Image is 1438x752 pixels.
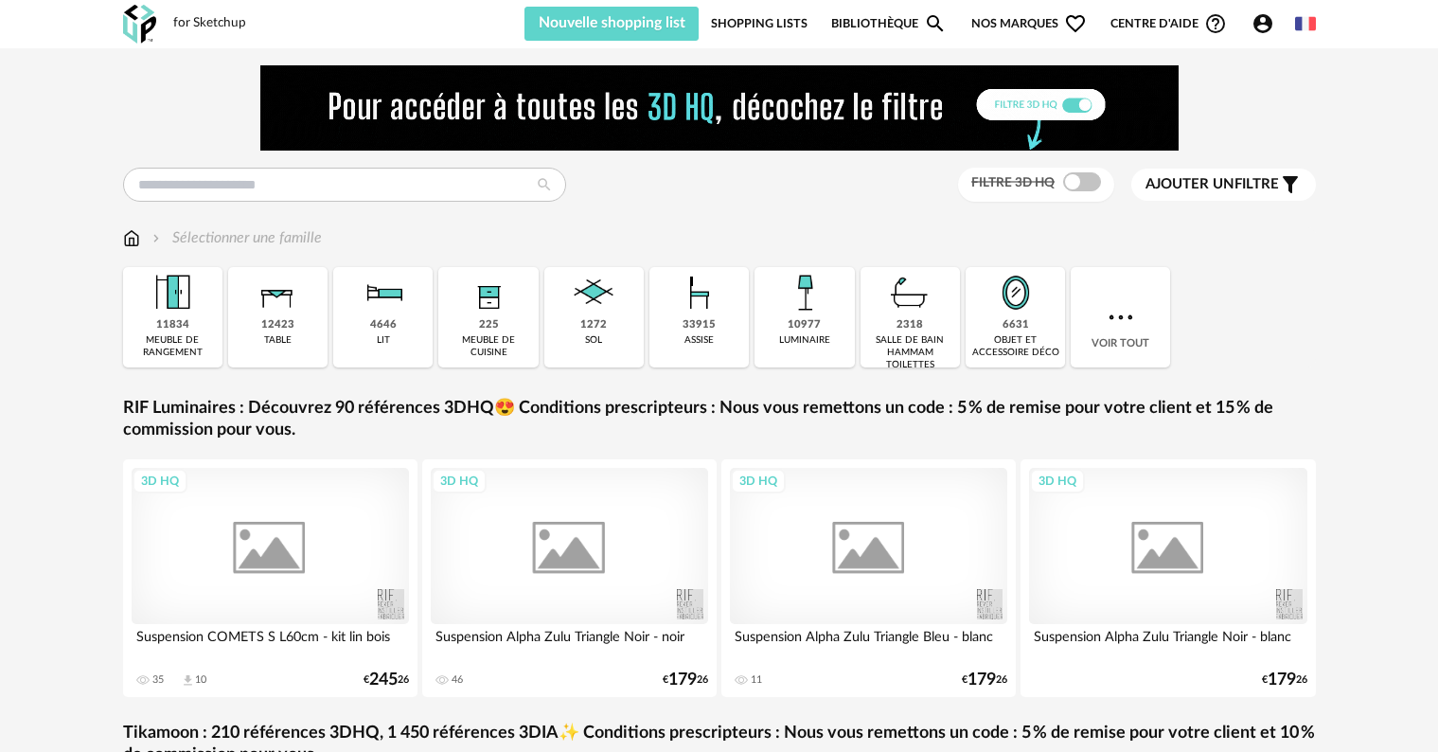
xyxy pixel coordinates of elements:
div: € 26 [663,673,708,687]
span: filtre [1145,175,1279,194]
span: Nos marques [971,7,1087,41]
a: BibliothèqueMagnify icon [831,7,947,41]
div: Sélectionner une famille [149,227,322,249]
span: Help Circle Outline icon [1204,12,1227,35]
div: € 26 [962,673,1007,687]
div: 2318 [897,318,923,332]
div: 35 [152,673,164,687]
img: Meuble%20de%20rangement.png [147,267,198,318]
div: 6631 [1003,318,1029,332]
div: meuble de cuisine [444,334,532,359]
div: Suspension COMETS S L60cm - kit lin bois [132,624,410,662]
div: 1272 [580,318,607,332]
span: Account Circle icon [1252,12,1274,35]
div: lit [377,334,390,347]
span: 245 [369,673,398,687]
div: 10 [195,673,206,687]
div: table [264,334,292,347]
img: Assise.png [674,267,725,318]
img: svg+xml;base64,PHN2ZyB3aWR0aD0iMTYiIGhlaWdodD0iMTYiIHZpZXdCb3g9IjAgMCAxNiAxNiIgZmlsbD0ibm9uZSIgeG... [149,227,164,249]
img: Literie.png [358,267,409,318]
div: objet et accessoire déco [971,334,1059,359]
span: Centre d'aideHelp Circle Outline icon [1110,12,1227,35]
a: Shopping Lists [711,7,808,41]
div: Suspension Alpha Zulu Triangle Noir - blanc [1029,624,1307,662]
div: 11 [751,673,762,687]
img: Sol.png [568,267,619,318]
div: 3D HQ [133,469,187,493]
div: 10977 [788,318,821,332]
a: RIF Luminaires : Découvrez 90 références 3DHQ😍 Conditions prescripteurs : Nous vous remettons un ... [123,398,1316,442]
span: 179 [1268,673,1296,687]
div: luminaire [779,334,830,347]
span: Account Circle icon [1252,12,1283,35]
span: Nouvelle shopping list [539,15,685,30]
img: svg+xml;base64,PHN2ZyB3aWR0aD0iMTYiIGhlaWdodD0iMTciIHZpZXdCb3g9IjAgMCAxNiAxNyIgZmlsbD0ibm9uZSIgeG... [123,227,140,249]
div: 12423 [261,318,294,332]
img: fr [1295,13,1316,34]
div: 33915 [683,318,716,332]
span: 179 [668,673,697,687]
a: 3D HQ Suspension Alpha Zulu Triangle Noir - blanc €17926 [1021,459,1316,697]
div: for Sketchup [173,15,246,32]
div: 3D HQ [432,469,487,493]
span: Download icon [181,673,195,688]
div: sol [585,334,602,347]
div: 4646 [370,318,397,332]
div: 3D HQ [1030,469,1085,493]
div: 3D HQ [731,469,786,493]
img: more.7b13dc1.svg [1104,300,1138,334]
img: OXP [123,5,156,44]
div: Voir tout [1071,267,1170,367]
button: Nouvelle shopping list [524,7,700,41]
div: € 26 [364,673,409,687]
a: 3D HQ Suspension Alpha Zulu Triangle Bleu - blanc 11 €17926 [721,459,1017,697]
div: € 26 [1262,673,1307,687]
span: Magnify icon [924,12,947,35]
div: Suspension Alpha Zulu Triangle Noir - noir [431,624,709,662]
div: 225 [479,318,499,332]
div: 46 [452,673,463,687]
a: 3D HQ Suspension Alpha Zulu Triangle Noir - noir 46 €17926 [422,459,718,697]
span: Ajouter un [1145,177,1234,191]
img: Miroir.png [990,267,1041,318]
button: Ajouter unfiltre Filter icon [1131,169,1316,201]
img: Table.png [252,267,303,318]
img: Salle%20de%20bain.png [884,267,935,318]
div: salle de bain hammam toilettes [866,334,954,371]
img: FILTRE%20HQ%20NEW_V1%20(4).gif [260,65,1179,151]
img: Rangement.png [463,267,514,318]
img: Luminaire.png [779,267,830,318]
span: 179 [968,673,996,687]
a: 3D HQ Suspension COMETS S L60cm - kit lin bois 35 Download icon 10 €24526 [123,459,418,697]
span: Filtre 3D HQ [971,176,1055,189]
div: 11834 [156,318,189,332]
div: meuble de rangement [129,334,217,359]
span: Filter icon [1279,173,1302,196]
div: Suspension Alpha Zulu Triangle Bleu - blanc [730,624,1008,662]
span: Heart Outline icon [1064,12,1087,35]
div: assise [684,334,714,347]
